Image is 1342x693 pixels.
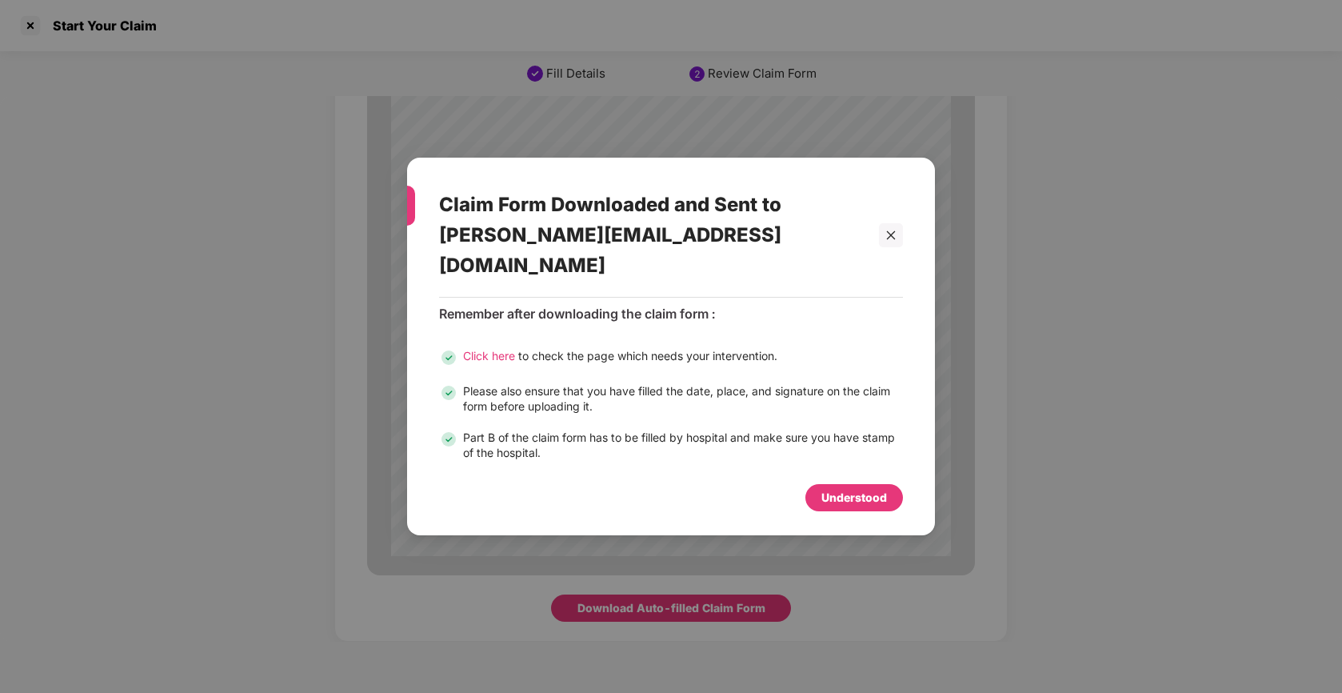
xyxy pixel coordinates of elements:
img: svg+xml;base64,PHN2ZyB3aWR0aD0iMjQiIGhlaWdodD0iMjQiIHZpZXdCb3g9IjAgMCAyNCAyNCIgZmlsbD0ibm9uZSIgeG... [439,430,458,449]
div: Part B of the claim form has to be filled by hospital and make sure you have stamp of the hospital. [463,430,903,460]
div: Claim Form Downloaded and Sent to [PERSON_NAME][EMAIL_ADDRESS][DOMAIN_NAME] [439,174,865,296]
div: Remember after downloading the claim form : [439,306,903,322]
div: Please also ensure that you have filled the date, place, and signature on the claim form before u... [463,383,903,414]
img: svg+xml;base64,PHN2ZyB3aWR0aD0iMjQiIGhlaWdodD0iMjQiIHZpZXdCb3g9IjAgMCAyNCAyNCIgZmlsbD0ibm9uZSIgeG... [439,348,458,367]
span: close [885,230,897,241]
img: svg+xml;base64,PHN2ZyB3aWR0aD0iMjQiIGhlaWdodD0iMjQiIHZpZXdCb3g9IjAgMCAyNCAyNCIgZmlsbD0ibm9uZSIgeG... [439,383,458,403]
div: to check the page which needs your intervention. [463,348,777,367]
div: Understood [821,489,887,507]
span: Click here [463,349,515,363]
